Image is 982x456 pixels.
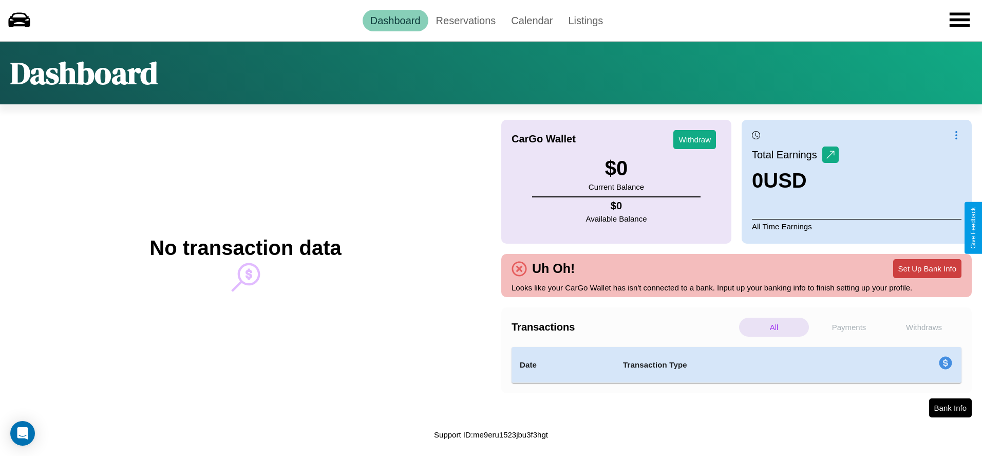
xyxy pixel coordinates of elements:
[149,236,341,260] h2: No transaction data
[752,169,839,192] h3: 0 USD
[512,281,961,295] p: Looks like your CarGo Wallet has isn't connected to a bank. Input up your banking info to finish ...
[673,130,716,149] button: Withdraw
[739,318,809,337] p: All
[512,321,736,333] h4: Transactions
[434,428,548,442] p: Support ID: me9eru1523jbu3f3hgt
[520,359,607,371] h4: Date
[893,259,961,278] button: Set Up Bank Info
[527,261,580,276] h4: Uh Oh!
[970,207,977,249] div: Give Feedback
[589,180,644,194] p: Current Balance
[10,421,35,446] div: Open Intercom Messenger
[814,318,884,337] p: Payments
[512,133,576,145] h4: CarGo Wallet
[10,52,158,94] h1: Dashboard
[560,10,611,31] a: Listings
[586,200,647,212] h4: $ 0
[623,359,855,371] h4: Transaction Type
[503,10,560,31] a: Calendar
[512,347,961,383] table: simple table
[929,398,972,417] button: Bank Info
[363,10,428,31] a: Dashboard
[752,145,822,164] p: Total Earnings
[889,318,959,337] p: Withdraws
[428,10,504,31] a: Reservations
[589,157,644,180] h3: $ 0
[752,219,961,233] p: All Time Earnings
[586,212,647,226] p: Available Balance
